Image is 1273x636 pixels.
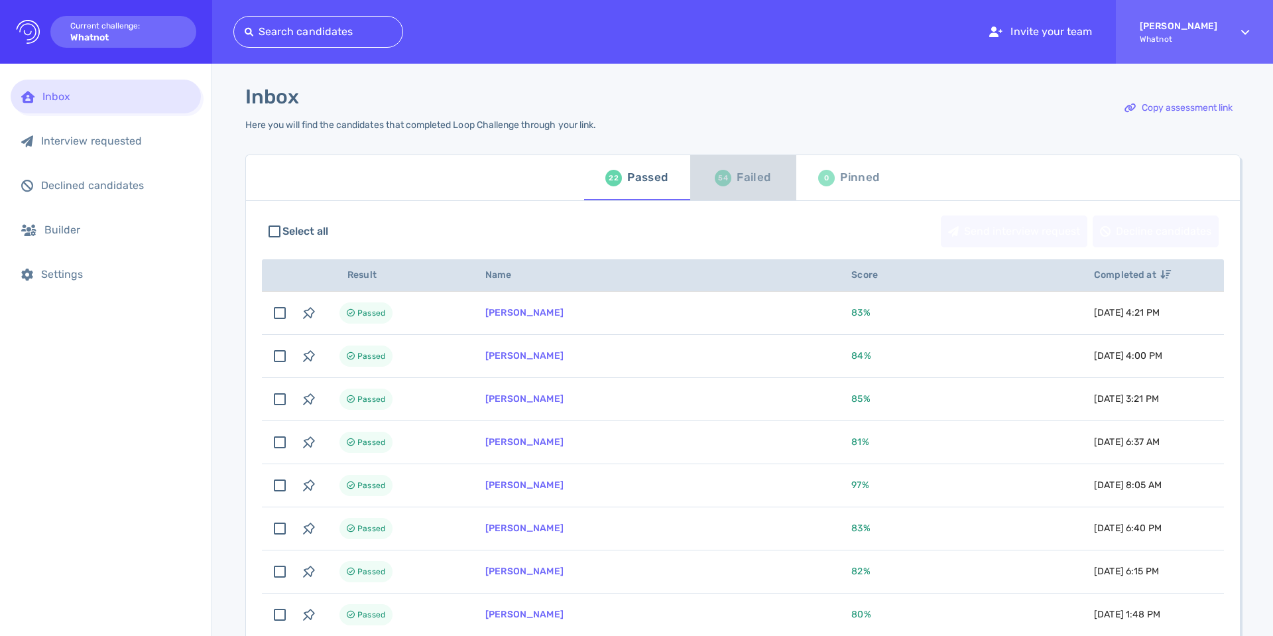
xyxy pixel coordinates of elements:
span: [DATE] 8:05 AM [1094,479,1162,491]
div: Settings [41,268,190,281]
span: 85 % [851,393,870,405]
span: Passed [357,305,385,321]
div: Builder [44,223,190,236]
span: Passed [357,564,385,580]
div: Copy assessment link [1118,93,1239,123]
div: Interview requested [41,135,190,147]
a: [PERSON_NAME] [485,307,564,318]
a: [PERSON_NAME] [485,523,564,534]
span: Passed [357,607,385,623]
span: Score [851,269,892,281]
div: Pinned [840,168,879,188]
span: [DATE] 6:37 AM [1094,436,1160,448]
span: Passed [357,521,385,537]
div: Passed [627,168,668,188]
span: [DATE] 3:21 PM [1094,393,1159,405]
span: Passed [357,434,385,450]
span: [DATE] 6:15 PM [1094,566,1159,577]
th: Result [324,259,469,292]
span: Whatnot [1140,34,1217,44]
span: [DATE] 4:21 PM [1094,307,1160,318]
button: Decline candidates [1093,216,1219,247]
div: Decline candidates [1093,216,1218,247]
div: 54 [715,170,731,186]
button: Send interview request [941,216,1087,247]
strong: [PERSON_NAME] [1140,21,1217,32]
span: [DATE] 1:48 PM [1094,609,1160,620]
div: Inbox [42,90,190,103]
button: Copy assessment link [1117,92,1240,124]
a: [PERSON_NAME] [485,479,564,491]
span: Passed [357,391,385,407]
span: Name [485,269,526,281]
span: 81 % [851,436,869,448]
a: [PERSON_NAME] [485,350,564,361]
div: Declined candidates [41,179,190,192]
span: 84 % [851,350,871,361]
span: [DATE] 4:00 PM [1094,350,1162,361]
a: [PERSON_NAME] [485,566,564,577]
span: [DATE] 6:40 PM [1094,523,1162,534]
a: [PERSON_NAME] [485,609,564,620]
a: [PERSON_NAME] [485,436,564,448]
span: Passed [357,348,385,364]
h1: Inbox [245,85,299,109]
span: 83 % [851,307,870,318]
span: Select all [282,223,329,239]
span: 80 % [851,609,871,620]
div: Failed [737,168,770,188]
span: 82 % [851,566,870,577]
a: [PERSON_NAME] [485,393,564,405]
div: Here you will find the candidates that completed Loop Challenge through your link. [245,119,596,131]
div: 22 [605,170,622,186]
span: Completed at [1094,269,1171,281]
span: Passed [357,477,385,493]
div: 0 [818,170,835,186]
span: 83 % [851,523,870,534]
span: 97 % [851,479,869,491]
div: Send interview request [941,216,1087,247]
